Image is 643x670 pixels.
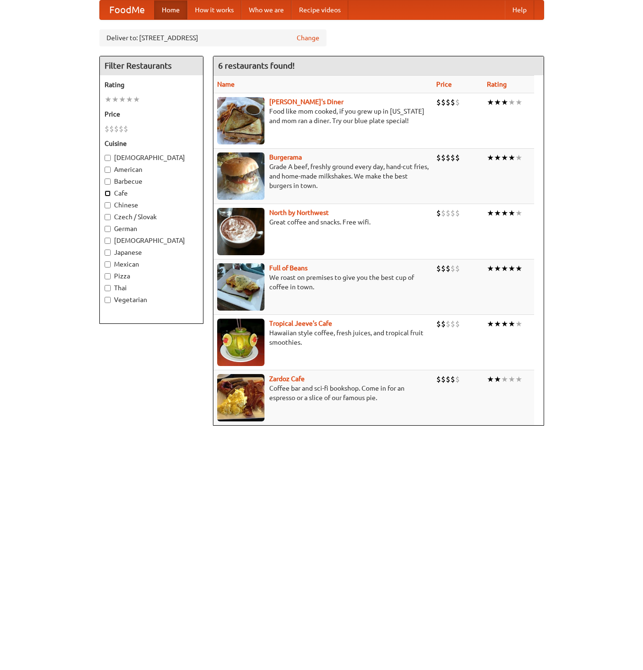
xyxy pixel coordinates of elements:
[217,97,264,144] img: sallys.jpg
[441,319,446,329] li: $
[105,236,198,245] label: [DEMOGRAPHIC_DATA]
[494,152,501,163] li: ★
[105,285,111,291] input: Thai
[515,97,522,107] li: ★
[515,374,522,384] li: ★
[217,384,429,402] p: Coffee bar and sci-fi bookshop. Come in for an espresso or a slice of our famous pie.
[487,208,494,218] li: ★
[487,152,494,163] li: ★
[450,152,455,163] li: $
[436,152,441,163] li: $
[450,319,455,329] li: $
[508,97,515,107] li: ★
[269,153,302,161] a: Burgerama
[105,212,198,222] label: Czech / Slovak
[487,97,494,107] li: ★
[217,162,429,190] p: Grade A beef, freshly ground every day, hand-cut fries, and home-made milkshakes. We make the bes...
[455,208,460,218] li: $
[505,0,534,19] a: Help
[508,319,515,329] li: ★
[105,94,112,105] li: ★
[105,200,198,210] label: Chinese
[217,107,429,125] p: Food like mom cooked, if you grew up in [US_STATE] and mom ran a diner. Try our blue plate special!
[105,202,111,208] input: Chinese
[105,238,111,244] input: [DEMOGRAPHIC_DATA]
[187,0,241,19] a: How it works
[123,124,128,134] li: $
[218,61,295,70] ng-pluralize: 6 restaurants found!
[217,263,264,311] img: beans.jpg
[105,190,111,197] input: Cafe
[105,188,198,198] label: Cafe
[515,152,522,163] li: ★
[269,209,329,216] a: North by Northwest
[436,97,441,107] li: $
[217,374,264,421] img: zardoz.jpg
[494,208,501,218] li: ★
[105,248,198,257] label: Japanese
[501,208,508,218] li: ★
[105,124,109,134] li: $
[114,124,119,134] li: $
[487,319,494,329] li: ★
[291,0,348,19] a: Recipe videos
[105,273,111,279] input: Pizza
[105,167,111,173] input: American
[455,374,460,384] li: $
[508,374,515,384] li: ★
[217,273,429,292] p: We roast on premises to give you the best cup of coffee in town.
[455,152,460,163] li: $
[508,208,515,218] li: ★
[105,80,198,89] h5: Rating
[105,224,198,233] label: German
[105,259,198,269] label: Mexican
[487,263,494,274] li: ★
[494,97,501,107] li: ★
[105,155,111,161] input: [DEMOGRAPHIC_DATA]
[441,374,446,384] li: $
[217,319,264,366] img: jeeves.jpg
[494,319,501,329] li: ★
[515,319,522,329] li: ★
[487,80,507,88] a: Rating
[105,250,111,256] input: Japanese
[100,0,154,19] a: FoodMe
[105,109,198,119] h5: Price
[112,94,119,105] li: ★
[133,94,140,105] li: ★
[217,217,429,227] p: Great coffee and snacks. Free wifi.
[269,98,344,106] a: [PERSON_NAME]'s Diner
[436,80,452,88] a: Price
[109,124,114,134] li: $
[105,297,111,303] input: Vegetarian
[105,271,198,281] label: Pizza
[269,264,308,272] a: Full of Beans
[99,29,326,46] div: Deliver to: [STREET_ADDRESS]
[446,319,450,329] li: $
[494,263,501,274] li: ★
[119,94,126,105] li: ★
[441,152,446,163] li: $
[446,152,450,163] li: $
[119,124,123,134] li: $
[501,152,508,163] li: ★
[269,320,332,327] a: Tropical Jeeve's Cafe
[269,375,305,383] a: Zardoz Cafe
[501,319,508,329] li: ★
[508,152,515,163] li: ★
[446,97,450,107] li: $
[487,374,494,384] li: ★
[446,263,450,274] li: $
[217,328,429,347] p: Hawaiian style coffee, fresh juices, and tropical fruit smoothies.
[450,374,455,384] li: $
[436,263,441,274] li: $
[105,214,111,220] input: Czech / Slovak
[217,80,235,88] a: Name
[436,208,441,218] li: $
[494,374,501,384] li: ★
[501,374,508,384] li: ★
